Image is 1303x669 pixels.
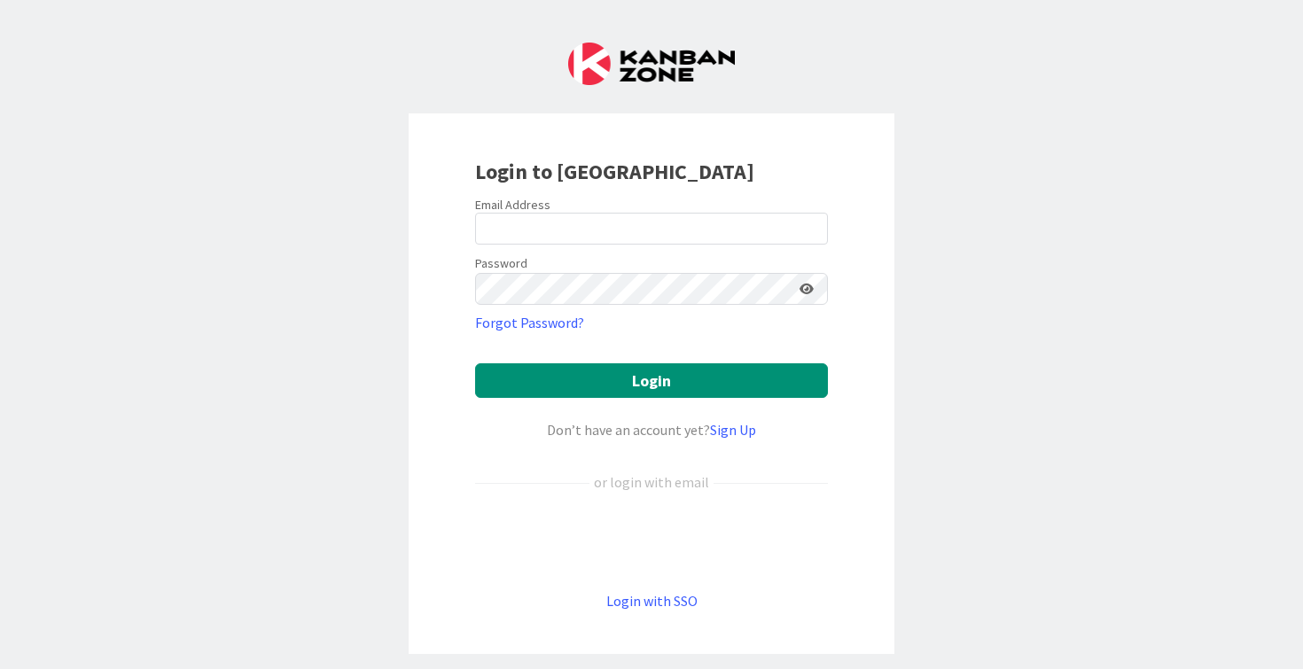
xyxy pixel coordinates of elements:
a: Sign Up [710,421,756,439]
label: Email Address [475,197,550,213]
div: Don’t have an account yet? [475,419,828,440]
iframe: Sign in with Google Button [466,522,837,561]
img: Kanban Zone [568,43,735,85]
a: Forgot Password? [475,312,584,333]
button: Login [475,363,828,398]
label: Password [475,254,527,273]
b: Login to [GEOGRAPHIC_DATA] [475,158,754,185]
a: Login with SSO [606,592,698,610]
div: or login with email [589,471,714,493]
